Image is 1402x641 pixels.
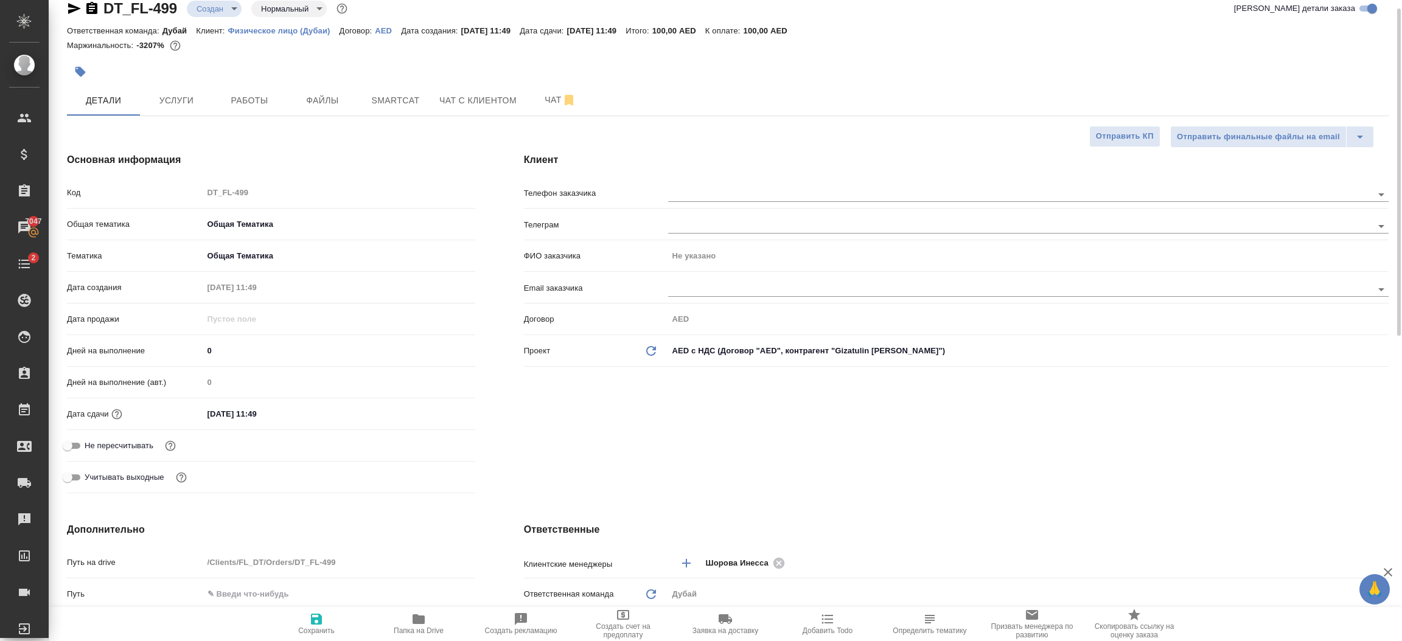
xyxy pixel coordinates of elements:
[1373,186,1390,203] button: Open
[203,373,475,391] input: Пустое поле
[1234,2,1355,15] span: [PERSON_NAME] детали заказа
[67,58,94,85] button: Добавить тэг
[67,153,475,167] h4: Основная информация
[203,214,475,235] div: Общая Тематика
[67,41,136,50] p: Маржинальность:
[67,187,203,199] p: Код
[203,405,310,423] input: ✎ Введи что-нибудь
[439,93,517,108] span: Чат с клиентом
[67,313,203,325] p: Дата продажи
[162,26,197,35] p: Дубай
[67,250,203,262] p: Тематика
[524,282,668,294] p: Email заказчика
[394,626,444,635] span: Папка на Drive
[744,26,797,35] p: 100,00 AED
[524,219,668,231] p: Телеграм
[67,588,203,600] p: Путь
[401,26,461,35] p: Дата создания:
[67,26,162,35] p: Ответственная команда:
[524,522,1389,537] h4: Ответственные
[692,626,758,635] span: Заявка на доставку
[520,26,567,35] p: Дата сдачи:
[220,93,279,108] span: Работы
[368,607,470,641] button: Папка на Drive
[147,93,206,108] span: Услуги
[879,607,981,641] button: Определить тематику
[340,26,375,35] p: Договор:
[109,406,125,422] button: Если добавить услуги и заполнить их объемом, то дата рассчитается автоматически
[67,376,203,389] p: Дней на выполнение (авт.)
[1364,577,1385,602] span: 🙏
[893,626,966,635] span: Определить тематику
[1089,126,1160,147] button: Отправить КП
[524,558,668,570] p: Клиентские менеджеры
[251,1,327,17] div: Создан
[67,218,203,230] p: Общая тематика
[3,249,46,279] a: 2
[706,557,776,569] span: Шорова Инесса
[67,522,475,537] h4: Дополнительно
[187,1,242,17] div: Создан
[524,588,614,600] p: Ответственная команда
[668,247,1389,265] input: Пустое поле
[668,584,1389,605] div: Дубай
[706,555,789,570] div: Шорова Инесса
[67,556,203,569] p: Путь на drive
[228,26,340,35] p: Физическое лицо (Дубаи)
[567,26,626,35] p: [DATE] 11:49
[524,187,668,199] p: Телефон заказчика
[196,26,228,35] p: Клиент:
[85,1,99,16] button: Скопировать ссылку
[366,93,425,108] span: Smartcat
[203,246,475,266] div: Общая Тематика
[524,153,1389,167] h4: Клиент
[524,250,668,262] p: ФИО заказчика
[67,408,109,420] p: Дата сдачи
[1359,574,1390,605] button: 🙏
[193,4,227,14] button: Создан
[203,585,475,603] input: ✎ Введи что-нибудь
[705,26,744,35] p: К оплате:
[562,93,576,108] svg: Отписаться
[674,607,776,641] button: Заявка на доставку
[67,345,203,357] p: Дней на выполнение
[1382,562,1384,564] button: Open
[652,26,705,35] p: 100,00 AED
[3,212,46,243] a: 7047
[572,607,674,641] button: Создать счет на предоплату
[298,626,335,635] span: Сохранить
[203,184,475,201] input: Пустое поле
[173,469,189,485] button: Выбери, если сб и вс нужно считать рабочими днями для выполнения заказа.
[776,607,879,641] button: Добавить Todo
[24,252,43,264] span: 2
[988,622,1076,639] span: Призвать менеджера по развитию
[265,607,368,641] button: Сохранить
[67,1,82,16] button: Скопировать ссылку для ЯМессенджера
[257,4,312,14] button: Нормальный
[485,626,557,635] span: Создать рекламацию
[626,26,652,35] p: Итого:
[1096,130,1154,144] span: Отправить КП
[524,345,551,357] p: Проект
[167,38,183,54] button: 3150.00 AED;
[668,310,1389,328] input: Пустое поле
[524,313,668,325] p: Договор
[162,438,178,454] button: Включи, если не хочешь, чтобы указанная дата сдачи изменилась после переставления заказа в 'Подтв...
[85,471,164,483] span: Учитывать выходные
[1373,218,1390,235] button: Open
[672,549,701,578] button: Добавить менеджера
[1083,607,1185,641] button: Скопировать ссылку на оценку заказа
[375,26,401,35] p: AED
[1373,281,1390,298] button: Open
[334,1,350,16] button: Доп статусы указывают на важность/срочность заказа
[470,607,572,641] button: Создать рекламацию
[1170,126,1374,148] div: split button
[375,25,401,35] a: AED
[203,342,475,359] input: ✎ Введи что-нибудь
[203,310,310,328] input: Пустое поле
[136,41,167,50] p: -3207%
[203,279,310,296] input: Пустое поле
[461,26,520,35] p: [DATE] 11:49
[579,622,667,639] span: Создать счет на предоплату
[18,215,49,227] span: 7047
